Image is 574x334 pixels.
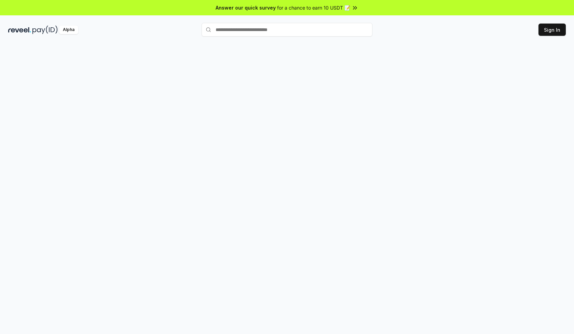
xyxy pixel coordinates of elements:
[216,4,276,11] span: Answer our quick survey
[277,4,350,11] span: for a chance to earn 10 USDT 📝
[538,24,566,36] button: Sign In
[32,26,58,34] img: pay_id
[8,26,31,34] img: reveel_dark
[59,26,78,34] div: Alpha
